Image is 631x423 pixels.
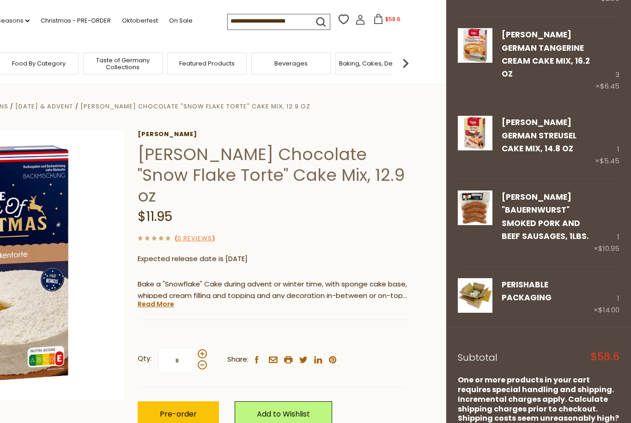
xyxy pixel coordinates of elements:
[458,116,492,167] a: Kathi German Streusel Cake Mix, 14.8 oz
[15,102,73,111] a: [DATE] & Advent
[122,16,158,26] a: Oktoberfest
[385,15,400,23] span: $58.6
[138,208,172,226] span: $11.95
[502,29,590,79] a: [PERSON_NAME] German Tangerine Cream Cake Mix, 16.2 oz
[502,191,589,242] a: [PERSON_NAME] "Bauernwurst" Smoked Pork and Beef Sausages, 1lbs.
[138,131,408,138] a: [PERSON_NAME]
[598,305,619,315] span: $14.00
[600,156,619,166] span: $5.45
[138,144,408,206] h1: [PERSON_NAME] Chocolate "Snow Flake Torte" Cake Mix, 12.9 oz
[598,244,619,253] span: $10.95
[458,116,492,150] img: Kathi German Streusel Cake Mix, 14.8 oz
[367,14,407,28] button: $58.6
[80,102,310,111] a: [PERSON_NAME] Chocolate "Snow Flake Torte" Cake Mix, 12.9 oz
[458,28,492,92] a: Kathi German Tangerine Cream Cake Mix, 16.2 oz
[138,299,174,309] a: Read More
[458,28,492,63] img: Kathi German Tangerine Cream Cake Mix, 16.2 oz
[179,60,235,67] a: Featured Products
[339,60,411,67] a: Baking, Cakes, Desserts
[12,60,66,67] a: Food By Category
[458,278,492,316] a: PERISHABLE Packaging
[169,16,193,26] a: On Sale
[175,234,215,243] span: ( )
[595,116,619,167] div: 1 ×
[594,278,619,316] div: 1 ×
[274,60,308,67] a: Beverages
[86,57,160,71] a: Taste of Germany Collections
[227,354,249,365] span: Share:
[396,54,415,72] img: next arrow
[160,409,197,419] span: Pre-order
[458,278,492,313] img: PERISHABLE Packaging
[595,28,619,92] div: 3 ×
[138,253,408,265] p: Expected release date is [DATE]
[502,279,552,303] a: PERISHABLE Packaging
[591,352,619,362] span: $58.6
[41,16,111,26] a: Christmas - PRE-ORDER
[502,117,576,154] a: [PERSON_NAME] German Streusel Cake Mix, 14.8 oz
[177,234,212,244] a: 0 Reviews
[138,279,408,302] p: Bake a "Snowflake" Cake during advent or winter time, with sponge cake base, whipped cream fillin...
[138,353,152,364] strong: Qty:
[600,81,619,91] span: $6.45
[458,351,498,364] span: Subtotal
[594,191,619,255] div: 1 ×
[458,191,492,225] img: Binkert's "Bauernwurst" Smoked Pork and Beef Sausages, 1lbs.
[458,191,492,255] a: Binkert's "Bauernwurst" Smoked Pork and Beef Sausages, 1lbs.
[158,348,196,373] input: Qty:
